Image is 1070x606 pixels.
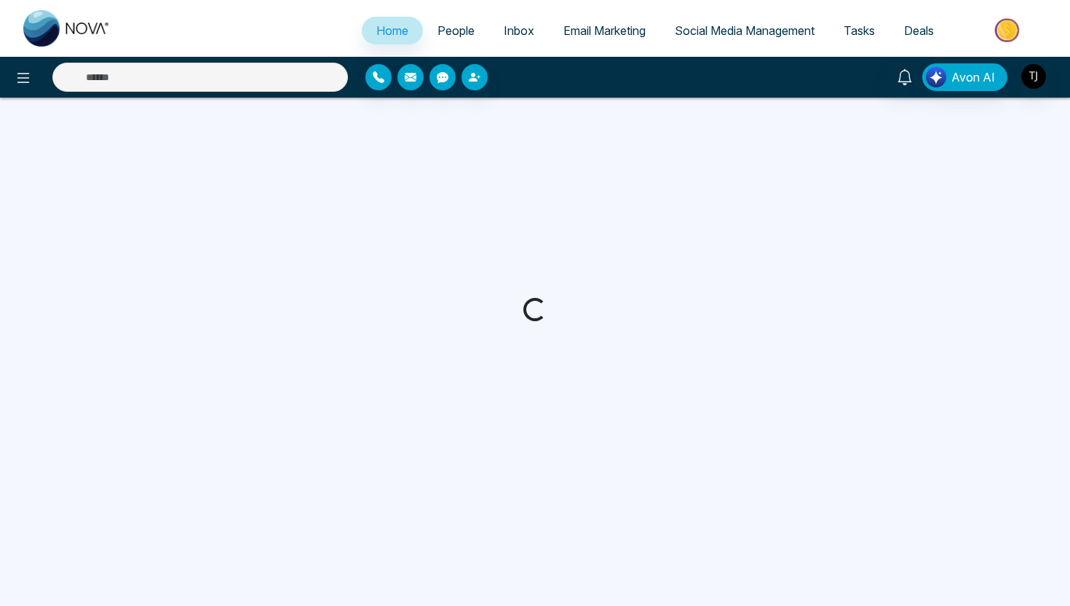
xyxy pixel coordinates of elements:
a: People [423,17,489,44]
img: Lead Flow [926,67,946,87]
a: Email Marketing [549,17,660,44]
img: Nova CRM Logo [23,10,111,47]
span: People [437,23,475,38]
span: Home [376,23,408,38]
span: Deals [904,23,934,38]
span: Tasks [844,23,875,38]
a: Social Media Management [660,17,829,44]
a: Deals [889,17,948,44]
img: User Avatar [1021,64,1046,89]
span: Avon AI [951,68,995,86]
a: Inbox [489,17,549,44]
button: Avon AI [922,63,1007,91]
img: Market-place.gif [956,14,1061,47]
a: Tasks [829,17,889,44]
span: Email Marketing [563,23,646,38]
span: Social Media Management [675,23,815,38]
a: Home [362,17,423,44]
span: Inbox [504,23,534,38]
